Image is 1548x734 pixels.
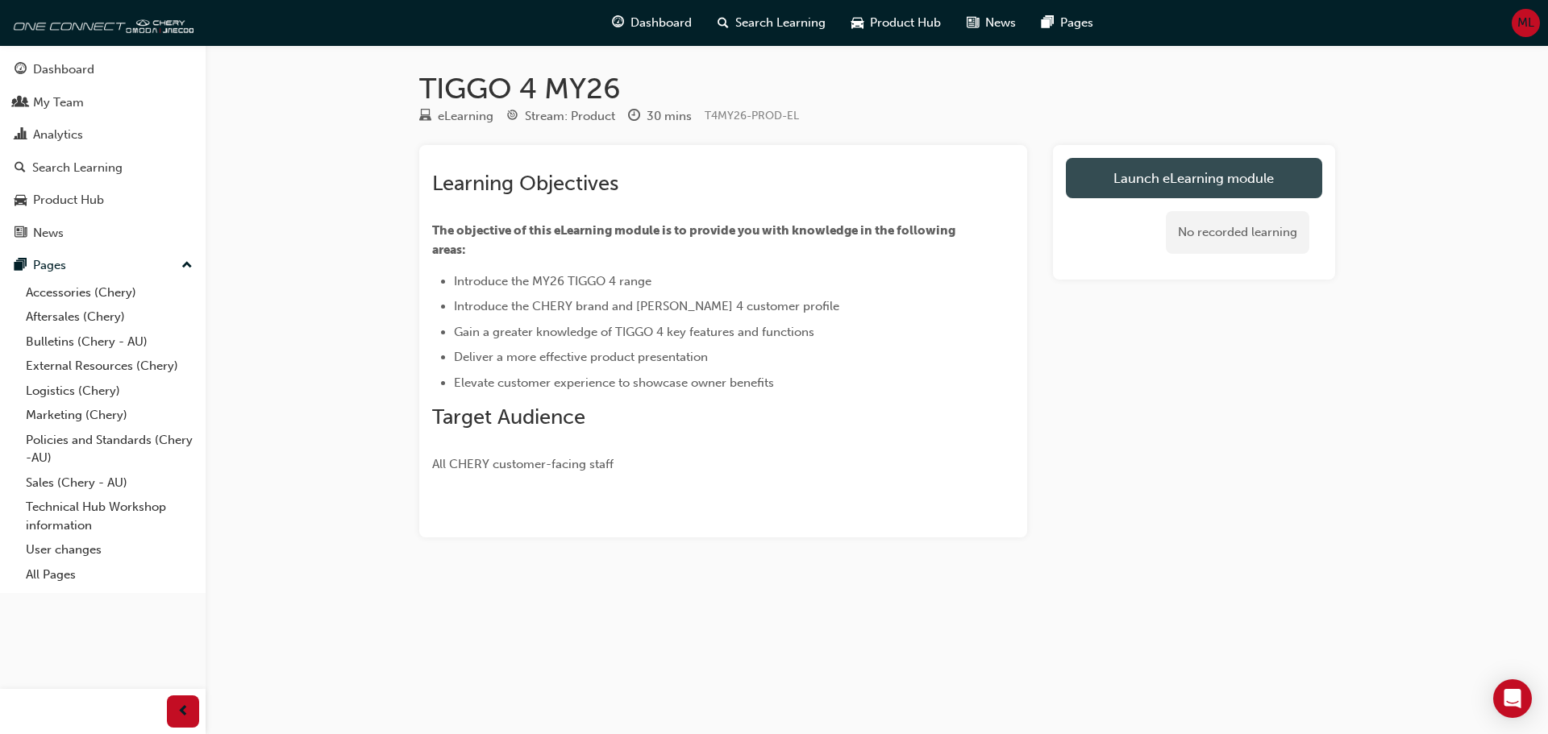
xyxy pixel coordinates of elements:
a: Technical Hub Workshop information [19,495,199,537]
span: guage-icon [15,63,27,77]
span: search-icon [15,161,26,176]
a: Launch eLearning module [1066,158,1322,198]
span: car-icon [851,13,863,33]
div: Analytics [33,126,83,144]
div: Type [419,106,493,126]
a: Accessories (Chery) [19,280,199,305]
span: Product Hub [870,14,941,32]
a: User changes [19,537,199,562]
div: Duration [628,106,692,126]
a: News [6,218,199,248]
a: car-iconProduct Hub [838,6,954,39]
button: ML [1512,9,1540,37]
span: Learning resource code [705,109,799,122]
div: Dashboard [33,60,94,79]
span: people-icon [15,96,27,110]
div: My Team [33,93,84,112]
span: News [985,14,1016,32]
span: target-icon [506,110,518,124]
a: All Pages [19,562,199,587]
span: up-icon [181,255,193,276]
a: Dashboard [6,55,199,85]
a: External Resources (Chery) [19,354,199,379]
div: Product Hub [33,191,104,209]
span: prev-icon [177,702,189,722]
a: My Team [6,88,199,118]
a: Analytics [6,120,199,150]
a: Search Learning [6,153,199,183]
span: Introduce the MY26 TIGGO 4 range [454,274,651,288]
a: Logistics (Chery) [19,379,199,404]
div: 30 mins [647,107,692,126]
div: Search Learning [32,159,123,177]
span: Target Audience [432,404,585,429]
a: Bulletins (Chery - AU) [19,330,199,355]
span: guage-icon [612,13,624,33]
a: search-iconSearch Learning [705,6,838,39]
div: Open Intercom Messenger [1493,679,1532,718]
span: Deliver a more effective product presentation [454,350,708,364]
span: pages-icon [15,259,27,273]
span: news-icon [967,13,979,33]
img: oneconnect [8,6,193,39]
a: Marketing (Chery) [19,403,199,428]
h1: TIGGO 4 MY26 [419,71,1335,106]
a: news-iconNews [954,6,1029,39]
span: news-icon [15,226,27,241]
div: Stream: Product [525,107,615,126]
div: Stream [506,106,615,126]
span: The objective of this eLearning module is to provide you with knowledge in the following areas: [432,223,958,257]
a: Product Hub [6,185,199,215]
button: Pages [6,251,199,280]
div: eLearning [438,107,493,126]
span: Elevate customer experience to showcase owner benefits [454,375,774,390]
a: Sales (Chery - AU) [19,471,199,496]
button: DashboardMy TeamAnalyticsSearch LearningProduct HubNews [6,52,199,251]
span: Gain a greater knowledge of TIGGO 4 key features and functions [454,325,814,339]
span: Introduce the CHERY brand and [PERSON_NAME] 4 customer profile [454,299,839,313]
div: No recorded learning [1166,211,1309,254]
span: pages-icon [1042,13,1054,33]
a: Policies and Standards (Chery -AU) [19,428,199,471]
span: All CHERY customer-facing staff [432,457,614,471]
a: pages-iconPages [1029,6,1106,39]
span: Search Learning [735,14,826,32]
div: News [33,224,64,243]
span: Pages [1060,14,1093,32]
span: ML [1517,14,1534,32]
a: guage-iconDashboard [599,6,705,39]
span: Learning Objectives [432,171,618,196]
span: learningResourceType_ELEARNING-icon [419,110,431,124]
span: clock-icon [628,110,640,124]
span: search-icon [718,13,729,33]
span: Dashboard [630,14,692,32]
span: chart-icon [15,128,27,143]
div: Pages [33,256,66,275]
span: car-icon [15,193,27,208]
a: Aftersales (Chery) [19,305,199,330]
